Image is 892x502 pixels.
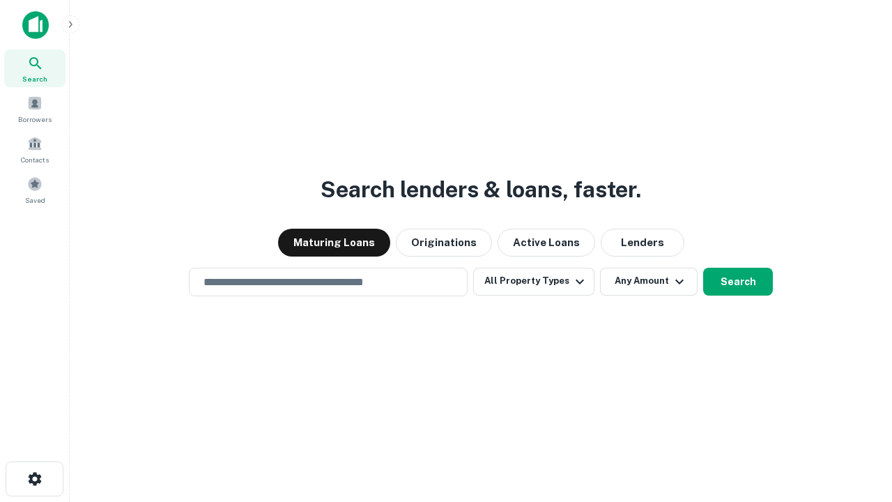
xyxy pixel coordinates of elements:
[396,229,492,257] button: Originations
[4,90,66,128] a: Borrowers
[703,268,773,296] button: Search
[600,268,698,296] button: Any Amount
[278,229,390,257] button: Maturing Loans
[21,154,49,165] span: Contacts
[4,130,66,168] a: Contacts
[18,114,52,125] span: Borrowers
[4,171,66,208] a: Saved
[4,50,66,87] a: Search
[22,73,47,84] span: Search
[22,11,49,39] img: capitalize-icon.png
[321,173,641,206] h3: Search lenders & loans, faster.
[498,229,595,257] button: Active Loans
[601,229,684,257] button: Lenders
[25,195,45,206] span: Saved
[473,268,594,296] button: All Property Types
[822,390,892,457] iframe: Chat Widget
